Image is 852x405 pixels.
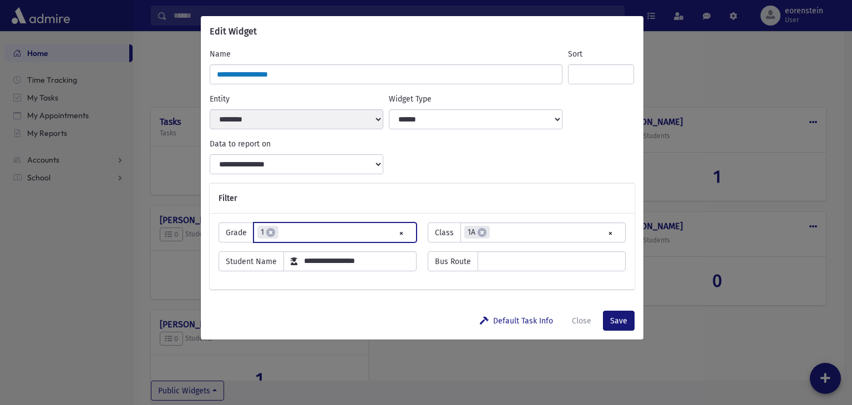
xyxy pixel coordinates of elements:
span: × [266,228,275,237]
span: Remove all items [608,227,613,240]
button: Default Task Info [473,311,560,331]
button: Save [603,311,635,331]
h6: Edit Widget [210,25,257,38]
span: Grade [219,222,254,242]
span: Bus Route [428,251,478,271]
span: × [478,228,486,237]
span: Student Name [219,251,284,271]
label: Name [210,48,231,60]
button: Close [565,311,599,331]
span: Remove all items [399,227,404,240]
li: 1 [257,226,278,239]
span: Class [428,222,461,242]
div: Filter [210,184,635,214]
label: Widget Type [389,93,432,105]
label: Sort [568,48,582,60]
label: Data to report on [210,138,271,150]
label: Entity [210,93,230,105]
li: 1A [464,226,490,239]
